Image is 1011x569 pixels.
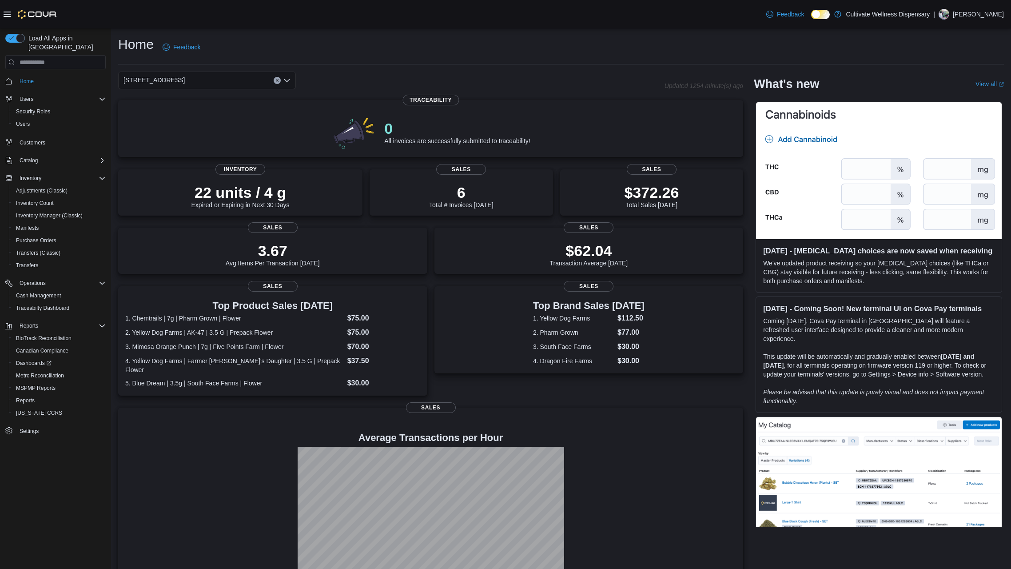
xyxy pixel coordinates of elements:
[9,247,109,259] button: Transfers (Classic)
[16,76,37,87] a: Home
[12,235,60,246] a: Purchase Orders
[16,372,64,379] span: Metrc Reconciliation
[12,235,106,246] span: Purchase Orders
[12,333,106,344] span: BioTrack Reconciliation
[16,262,38,269] span: Transfers
[9,332,109,345] button: BioTrack Reconciliation
[12,408,66,418] a: [US_STATE] CCRS
[811,10,830,19] input: Dark Mode
[975,80,1004,88] a: View allExternal link
[429,184,493,201] p: 6
[12,303,106,313] span: Traceabilty Dashboard
[16,360,52,367] span: Dashboards
[12,106,54,117] a: Security Roles
[20,322,38,329] span: Reports
[9,105,109,118] button: Security Roles
[9,302,109,314] button: Traceabilty Dashboard
[16,292,61,299] span: Cash Management
[16,76,106,87] span: Home
[125,379,344,388] dt: 5. Blue Dream | 3.5g | South Face Farms | Flower
[347,327,420,338] dd: $75.00
[16,278,49,289] button: Operations
[12,370,68,381] a: Metrc Reconciliation
[16,321,42,331] button: Reports
[12,198,57,208] a: Inventory Count
[118,36,154,53] h1: Home
[763,317,995,343] p: Coming [DATE], Cova Pay terminal in [GEOGRAPHIC_DATA] will feature a refreshed user interface des...
[274,77,281,84] button: Clear input
[617,327,645,338] dd: $77.00
[215,164,265,175] span: Inventory
[9,345,109,357] button: Canadian Compliance
[550,242,628,260] p: $62.04
[125,433,736,443] h4: Average Transactions per Hour
[191,184,290,201] p: 22 units / 4 g
[16,347,68,354] span: Canadian Compliance
[406,402,456,413] span: Sales
[20,78,34,85] span: Home
[9,209,109,222] button: Inventory Manager (Classic)
[763,259,995,285] p: We've updated product receiving so your [MEDICAL_DATA] choices (like THCa or CBG) stay visible fo...
[16,155,106,166] span: Catalog
[20,428,39,435] span: Settings
[12,408,106,418] span: Washington CCRS
[9,118,109,130] button: Users
[617,356,645,366] dd: $30.00
[2,172,109,184] button: Inventory
[123,75,185,85] span: [STREET_ADDRESS]
[16,425,106,437] span: Settings
[953,9,1004,20] p: [PERSON_NAME]
[125,342,344,351] dt: 3. Mimosa Orange Punch | 7g | Five Points Farm | Flower
[16,409,62,417] span: [US_STATE] CCRS
[9,259,109,272] button: Transfers
[12,119,106,129] span: Users
[12,303,73,313] a: Traceabilty Dashboard
[173,43,200,52] span: Feedback
[125,301,420,311] h3: Top Product Sales [DATE]
[347,313,420,324] dd: $75.00
[12,119,33,129] a: Users
[777,10,804,19] span: Feedback
[9,289,109,302] button: Cash Management
[16,397,35,404] span: Reports
[2,93,109,105] button: Users
[16,120,30,128] span: Users
[763,304,995,313] h3: [DATE] - Coming Soon! New terminal UI on Cova Pay terminals
[16,137,49,148] a: Customers
[811,19,812,20] span: Dark Mode
[384,120,530,137] p: 0
[159,38,204,56] a: Feedback
[12,185,106,196] span: Adjustments (Classic)
[12,345,72,356] a: Canadian Compliance
[248,281,298,292] span: Sales
[125,357,344,374] dt: 4. Yellow Dog Farms | Farmer [PERSON_NAME]'s Daughter | 3.5 G | Prepack Flower
[347,356,420,366] dd: $37.50
[20,280,46,287] span: Operations
[226,242,320,260] p: 3.67
[16,305,69,312] span: Traceabilty Dashboard
[12,248,64,258] a: Transfers (Classic)
[429,184,493,208] div: Total # Invoices [DATE]
[12,383,106,393] span: MSPMP Reports
[248,222,298,233] span: Sales
[16,335,72,342] span: BioTrack Reconciliation
[16,94,37,104] button: Users
[12,370,106,381] span: Metrc Reconciliation
[402,95,459,105] span: Traceability
[12,210,106,221] span: Inventory Manager (Classic)
[754,77,819,91] h2: What's new
[533,342,614,351] dt: 3. South Face Farms
[533,301,645,311] h3: Top Brand Sales [DATE]
[12,395,38,406] a: Reports
[624,184,679,208] div: Total Sales [DATE]
[16,187,68,194] span: Adjustments (Classic)
[12,185,71,196] a: Adjustments (Classic)
[533,357,614,365] dt: 4. Dragon Fire Farms
[12,198,106,208] span: Inventory Count
[763,352,995,379] p: This update will be automatically and gradually enabled between , for all terminals operating on ...
[12,260,106,271] span: Transfers
[347,341,420,352] dd: $70.00
[125,328,344,337] dt: 2. Yellow Dog Farms | AK-47 | 3.5 G | Prepack Flower
[226,242,320,267] div: Avg Items Per Transaction [DATE]
[16,200,54,207] span: Inventory Count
